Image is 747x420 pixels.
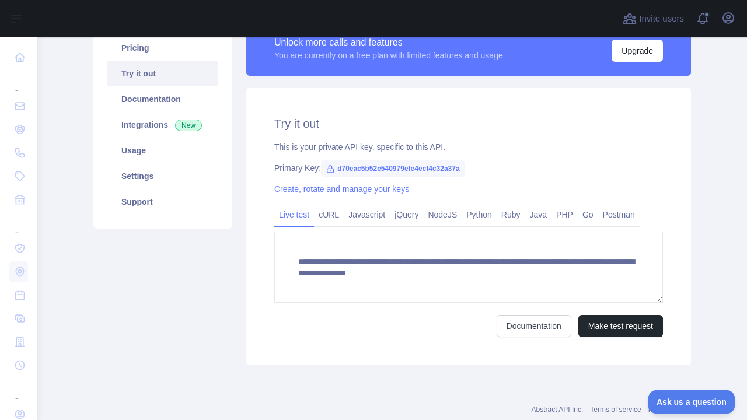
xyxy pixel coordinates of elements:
[107,112,218,138] a: Integrations New
[107,189,218,215] a: Support
[274,116,663,132] h2: Try it out
[344,205,390,224] a: Javascript
[274,205,314,224] a: Live test
[551,205,578,224] a: PHP
[578,315,663,337] button: Make test request
[9,378,28,401] div: ...
[274,184,409,194] a: Create, rotate and manage your keys
[321,160,465,177] span: d70eac5b52e540979efe4ecf4c32a37a
[175,120,202,131] span: New
[274,141,663,153] div: This is your private API key, specific to this API.
[578,205,598,224] a: Go
[9,70,28,93] div: ...
[107,35,218,61] a: Pricing
[620,9,686,28] button: Invite users
[598,205,640,224] a: Postman
[274,50,503,61] div: You are currently on a free plan with limited features and usage
[274,36,503,50] div: Unlock more calls and features
[107,138,218,163] a: Usage
[462,205,497,224] a: Python
[107,61,218,86] a: Try it out
[590,405,641,414] a: Terms of service
[525,205,552,224] a: Java
[423,205,462,224] a: NodeJS
[612,40,663,62] button: Upgrade
[274,162,663,174] div: Primary Key:
[107,163,218,189] a: Settings
[497,205,525,224] a: Ruby
[639,12,684,26] span: Invite users
[314,205,344,224] a: cURL
[107,86,218,112] a: Documentation
[9,212,28,236] div: ...
[532,405,584,414] a: Abstract API Inc.
[648,390,735,414] iframe: Toggle Customer Support
[390,205,423,224] a: jQuery
[497,315,571,337] a: Documentation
